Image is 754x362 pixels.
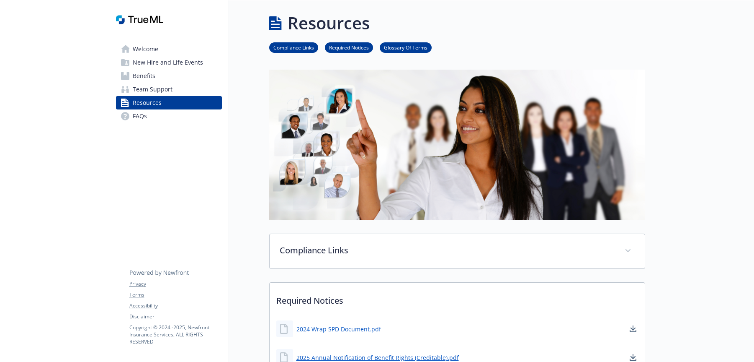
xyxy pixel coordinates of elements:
[280,244,615,257] p: Compliance Links
[116,96,222,109] a: Resources
[296,353,459,362] a: 2025 Annual Notification of Benefit Rights (Creditable).pdf
[133,56,203,69] span: New Hire and Life Events
[269,70,645,220] img: resources page banner
[325,43,373,51] a: Required Notices
[380,43,432,51] a: Glossary Of Terms
[133,96,162,109] span: Resources
[133,42,158,56] span: Welcome
[133,83,172,96] span: Team Support
[129,291,221,299] a: Terms
[269,43,318,51] a: Compliance Links
[116,56,222,69] a: New Hire and Life Events
[288,10,370,36] h1: Resources
[116,42,222,56] a: Welcome
[129,324,221,345] p: Copyright © 2024 - 2025 , Newfront Insurance Services, ALL RIGHTS RESERVED
[129,280,221,288] a: Privacy
[129,313,221,320] a: Disclaimer
[270,234,645,268] div: Compliance Links
[129,302,221,310] a: Accessibility
[270,283,645,314] p: Required Notices
[296,325,381,333] a: 2024 Wrap SPD Document.pdf
[628,324,638,334] a: download document
[116,109,222,123] a: FAQs
[116,83,222,96] a: Team Support
[116,69,222,83] a: Benefits
[133,69,155,83] span: Benefits
[133,109,147,123] span: FAQs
